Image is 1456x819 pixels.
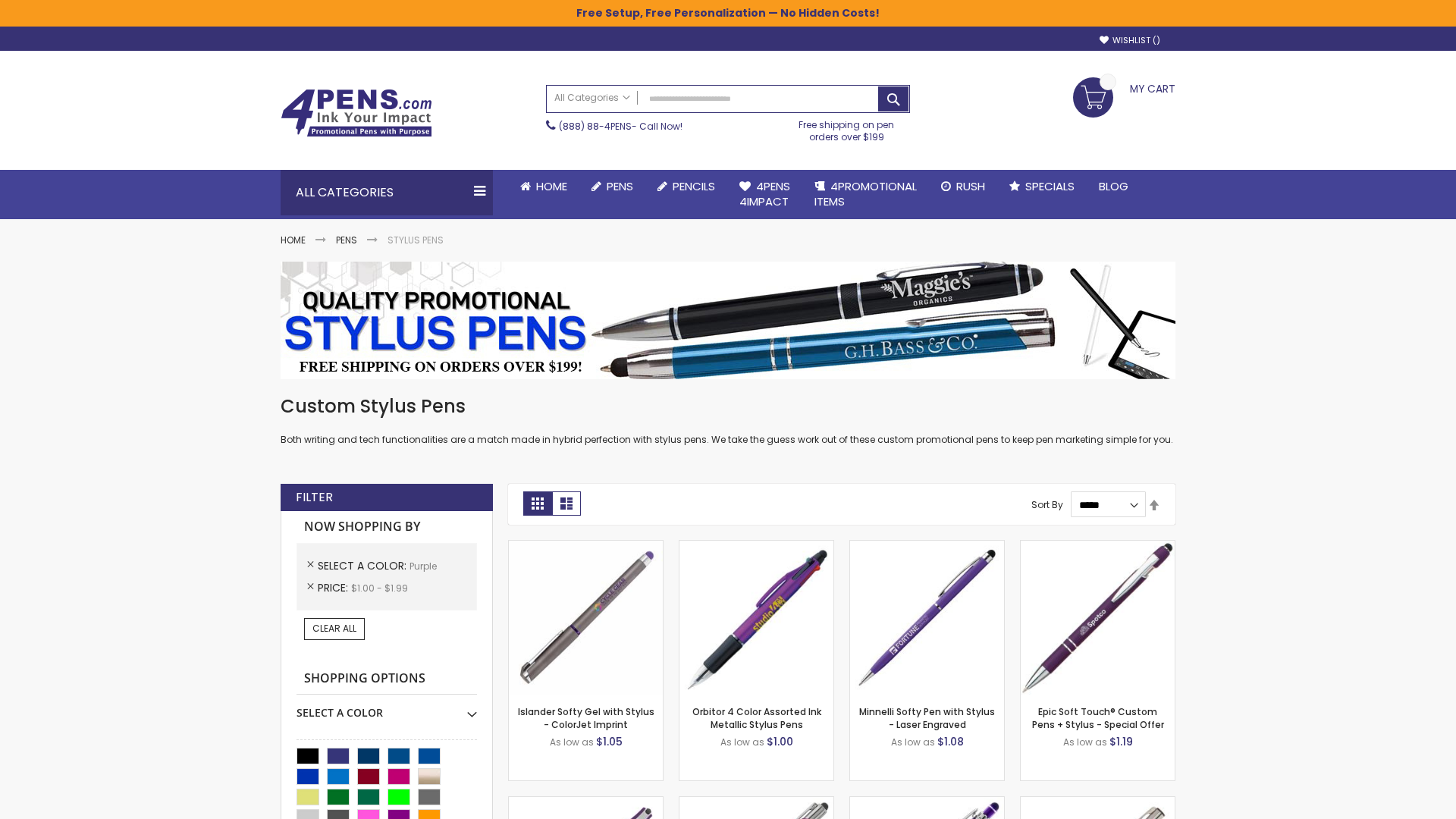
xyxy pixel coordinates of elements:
[1063,736,1107,748] span: As low as
[509,541,663,695] img: Islander Softy Gel with Stylus - ColorJet Imprint-Purple
[550,736,594,748] span: As low as
[297,663,477,695] strong: Shopping Options
[929,170,997,203] a: Rush
[304,618,365,639] a: Clear All
[607,178,633,194] span: Pens
[547,86,638,111] a: All Categories
[1021,796,1175,809] a: Tres-Chic Touch Pen - Standard Laser-Purple
[692,705,821,730] a: Orbitor 4 Color Assorted Ink Metallic Stylus Pens
[1109,734,1133,749] span: $1.19
[559,120,632,133] a: (888) 88-4PENS
[956,178,985,194] span: Rush
[850,540,1004,553] a: Minnelli Softy Pen with Stylus - Laser Engraved-Purple
[596,734,623,749] span: $1.05
[1032,705,1164,730] a: Epic Soft Touch® Custom Pens + Stylus - Special Offer
[679,541,833,695] img: Orbitor 4 Color Assorted Ink Metallic Stylus Pens-Purple
[297,695,477,720] div: Select A Color
[1100,35,1160,46] a: Wishlist
[1021,541,1175,695] img: 4P-MS8B-Purple
[536,178,567,194] span: Home
[281,262,1175,379] img: Stylus Pens
[645,170,727,203] a: Pencils
[409,560,437,573] span: Purple
[850,796,1004,809] a: Phoenix Softy with Stylus Pen - Laser-Purple
[859,705,995,730] a: Minnelli Softy Pen with Stylus - Laser Engraved
[1031,498,1063,511] label: Sort By
[509,540,663,553] a: Islander Softy Gel with Stylus - ColorJet Imprint-Purple
[336,234,357,246] a: Pens
[720,736,764,748] span: As low as
[891,736,935,748] span: As low as
[509,796,663,809] a: Avendale Velvet Touch Stylus Gel Pen-Purple
[997,170,1087,203] a: Specials
[937,734,964,749] span: $1.08
[297,511,477,543] strong: Now Shopping by
[554,92,630,104] span: All Categories
[673,178,715,194] span: Pencils
[318,558,409,573] span: Select A Color
[281,234,306,246] a: Home
[1087,170,1141,203] a: Blog
[312,622,356,635] span: Clear All
[281,89,432,137] img: 4Pens Custom Pens and Promotional Products
[679,796,833,809] a: Tres-Chic with Stylus Metal Pen - Standard Laser-Purple
[351,582,408,595] span: $1.00 - $1.99
[518,705,654,730] a: Islander Softy Gel with Stylus - ColorJet Imprint
[1021,540,1175,553] a: 4P-MS8B-Purple
[767,734,793,749] span: $1.00
[727,170,802,219] a: 4Pens4impact
[388,234,444,246] strong: Stylus Pens
[1025,178,1075,194] span: Specials
[318,580,351,595] span: Price
[281,394,1175,447] div: Both writing and tech functionalities are a match made in hybrid perfection with stylus pens. We ...
[296,489,333,506] strong: Filter
[281,394,1175,419] h1: Custom Stylus Pens
[802,170,929,219] a: 4PROMOTIONALITEMS
[559,120,682,133] span: - Call Now!
[508,170,579,203] a: Home
[850,541,1004,695] img: Minnelli Softy Pen with Stylus - Laser Engraved-Purple
[579,170,645,203] a: Pens
[814,178,917,209] span: 4PROMOTIONAL ITEMS
[281,170,493,215] div: All Categories
[679,540,833,553] a: Orbitor 4 Color Assorted Ink Metallic Stylus Pens-Purple
[783,113,911,143] div: Free shipping on pen orders over $199
[739,178,790,209] span: 4Pens 4impact
[1099,178,1128,194] span: Blog
[523,491,552,516] strong: Grid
